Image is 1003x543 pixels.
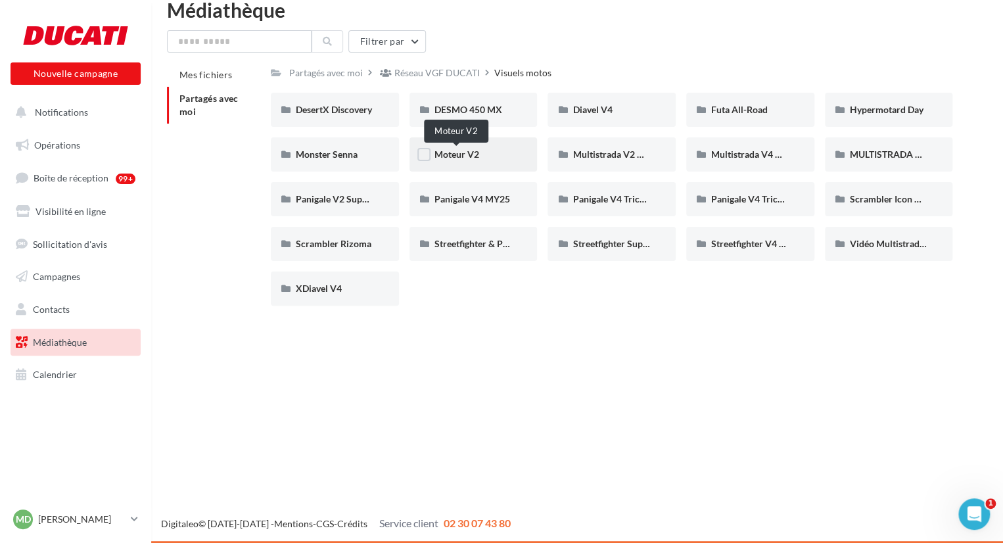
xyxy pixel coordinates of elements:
a: CGS [316,518,334,529]
span: Hypermotard Day [850,104,923,115]
a: Visibilité en ligne [8,198,143,225]
div: 99+ [116,174,135,184]
span: Streetfighter & Panigale V2 MY25 [434,238,572,249]
span: Scrambler Icon Dark et Full Throttle [850,193,998,204]
span: Streetfighter Supreme [572,238,663,249]
span: Streetfighter V4 MY25 [711,238,804,249]
span: Vidéo Multistrada Gamme [850,238,958,249]
span: Moteur V2 [434,149,479,160]
span: Visibilité en ligne [35,206,106,217]
a: Crédits [337,518,367,529]
div: Visuels motos [494,66,551,80]
a: MD [PERSON_NAME] [11,507,141,532]
button: Notifications [8,99,138,126]
span: Monster Senna [296,149,358,160]
div: Moteur V2 [424,120,488,143]
span: Campagnes [33,271,80,282]
div: Réseau VGF DUCATI [394,66,480,80]
span: Multistrada V4 MY25 [711,149,800,160]
span: Opérations [34,139,80,151]
span: Diavel V4 [572,104,612,115]
span: Panigale V2 Superquadro Final Edition [296,193,454,204]
span: XDiavel V4 [296,283,342,294]
span: Calendrier [33,369,77,380]
span: Sollicitation d'avis [33,238,107,249]
span: Futa All-Road [711,104,768,115]
span: Partagés avec moi [179,93,239,117]
span: MULTISTRADA WEEK 2024 [850,149,965,160]
span: Panigale V4 MY25 [434,193,510,204]
span: DESMO 450 MX [434,104,502,115]
span: Scrambler Rizoma [296,238,371,249]
span: Panigale V4 Tricolore MY25 [711,193,826,204]
a: Campagnes [8,263,143,291]
span: Panigale V4 Tricolore Italia MY25 [572,193,710,204]
span: © [DATE]-[DATE] - - - [161,518,511,529]
a: Opérations [8,131,143,159]
div: Partagés avec moi [289,66,363,80]
p: [PERSON_NAME] [38,513,126,526]
span: Contacts [33,304,70,315]
span: Médiathèque [33,337,87,348]
span: 02 30 07 43 80 [444,517,511,529]
span: 1 [985,498,996,509]
span: Boîte de réception [34,172,108,183]
span: DesertX Discovery [296,104,372,115]
span: Notifications [35,106,88,118]
a: Contacts [8,296,143,323]
span: Service client [379,517,438,529]
span: Multistrada V2 MY25 [572,149,661,160]
a: Sollicitation d'avis [8,231,143,258]
a: Mentions [274,518,313,529]
button: Nouvelle campagne [11,62,141,85]
button: Filtrer par [348,30,426,53]
a: Calendrier [8,361,143,389]
a: Boîte de réception99+ [8,164,143,192]
a: Médiathèque [8,329,143,356]
span: Mes fichiers [179,69,232,80]
span: MD [16,513,31,526]
iframe: Intercom live chat [958,498,990,530]
a: Digitaleo [161,518,198,529]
